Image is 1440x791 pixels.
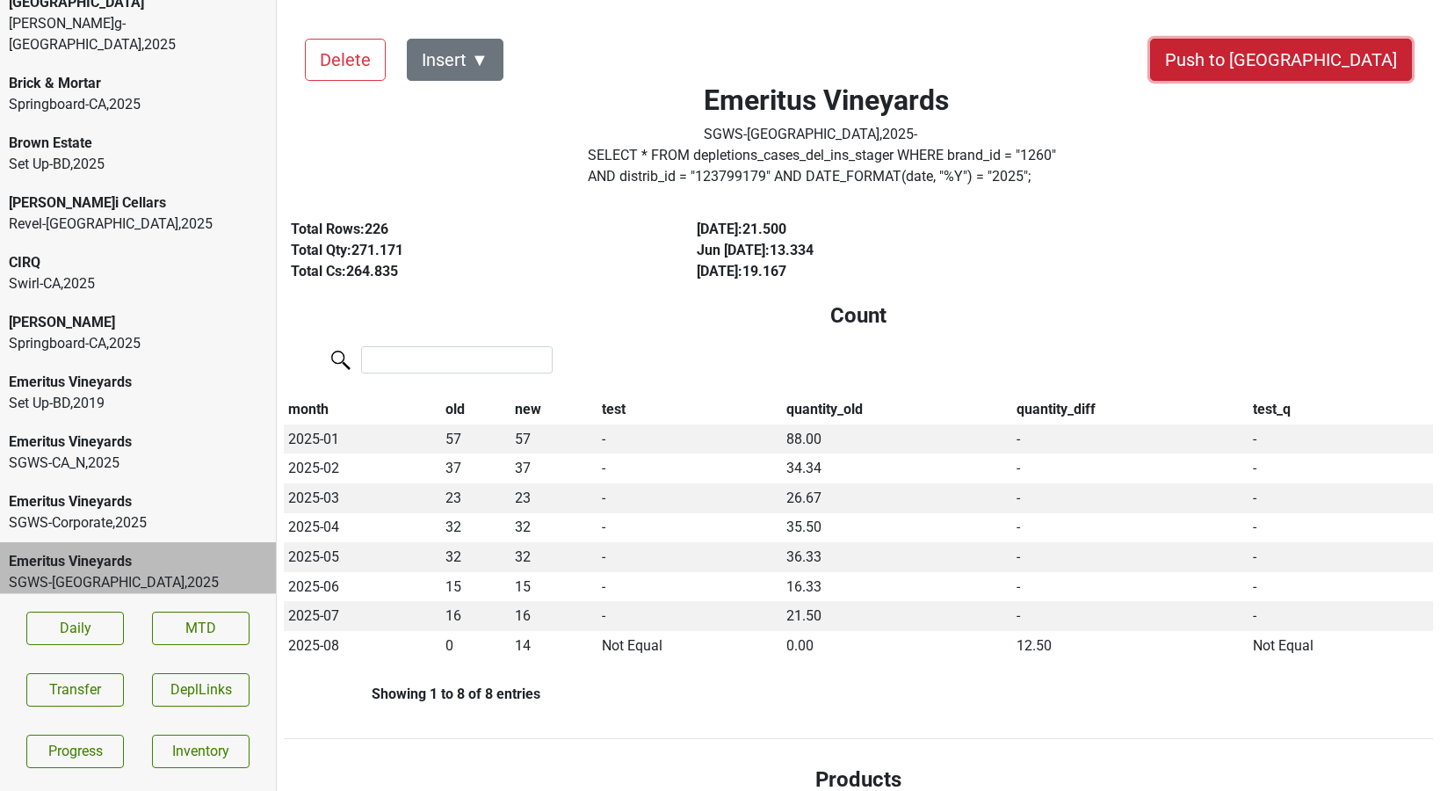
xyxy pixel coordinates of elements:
[1012,631,1248,661] td: 12.50
[9,333,267,354] div: Springboard-CA , 2025
[9,133,267,154] div: Brown Estate
[510,425,597,454] td: 57
[510,454,597,483] td: 37
[782,483,1012,513] td: 26.67
[1248,483,1433,513] td: -
[597,572,782,602] td: -
[442,572,511,602] td: 15
[697,240,1062,261] div: Jun [DATE] : 13.334
[1248,395,1433,425] th: test_q: activate to sort column ascending
[26,735,124,768] a: Progress
[9,551,267,572] div: Emeritus Vineyards
[1012,425,1248,454] td: -
[284,601,442,631] td: 2025-07
[1012,601,1248,631] td: -
[1248,601,1433,631] td: -
[284,686,540,702] div: Showing 1 to 8 of 8 entries
[284,572,442,602] td: 2025-06
[510,601,597,631] td: 16
[442,454,511,483] td: 37
[782,572,1012,602] td: 16.33
[782,542,1012,572] td: 36.33
[9,13,267,55] div: [PERSON_NAME]g-[GEOGRAPHIC_DATA] , 2025
[510,395,597,425] th: new: activate to sort column ascending
[1012,572,1248,602] td: -
[284,513,442,543] td: 2025-04
[291,219,656,240] div: Total Rows: 226
[442,395,511,425] th: old: activate to sort column ascending
[284,395,442,425] th: month: activate to sort column descending
[1248,542,1433,572] td: -
[291,261,656,282] div: Total Cs: 264.835
[9,73,267,94] div: Brick & Mortar
[9,512,267,533] div: SGWS-Corporate , 2025
[26,612,124,645] a: Daily
[510,483,597,513] td: 23
[1012,513,1248,543] td: -
[704,83,949,117] h2: Emeritus Vineyards
[597,542,782,572] td: -
[9,372,267,393] div: Emeritus Vineyards
[1012,542,1248,572] td: -
[284,425,442,454] td: 2025-01
[9,312,267,333] div: [PERSON_NAME]
[9,491,267,512] div: Emeritus Vineyards
[291,240,656,261] div: Total Qty: 271.171
[9,94,267,115] div: Springboard-CA , 2025
[9,432,267,453] div: Emeritus Vineyards
[597,425,782,454] td: -
[152,673,250,707] button: DeplLinks
[782,425,1012,454] td: 88.00
[1248,631,1433,661] td: Not Equal
[782,601,1012,631] td: 21.50
[9,252,267,273] div: CIRQ
[442,513,511,543] td: 32
[597,601,782,631] td: -
[152,612,250,645] a: MTD
[588,145,1066,187] label: Click to copy query
[442,601,511,631] td: 16
[284,631,442,661] td: 2025-08
[9,192,267,214] div: [PERSON_NAME]i Cellars
[782,395,1012,425] th: quantity_old: activate to sort column ascending
[407,39,503,81] button: Insert ▼
[510,572,597,602] td: 15
[1248,425,1433,454] td: -
[1012,483,1248,513] td: -
[782,631,1012,661] td: 0.00
[510,631,597,661] td: 14
[782,454,1012,483] td: 34.34
[9,214,267,235] div: Revel-[GEOGRAPHIC_DATA] , 2025
[9,154,267,175] div: Set Up-BD , 2025
[9,572,267,593] div: SGWS-[GEOGRAPHIC_DATA] , 2025
[510,542,597,572] td: 32
[782,513,1012,543] td: 35.50
[9,453,267,474] div: SGWS-CA_N , 2025
[1248,572,1433,602] td: -
[9,393,267,414] div: Set Up-BD , 2019
[298,303,1419,329] h4: Count
[704,124,949,145] div: SGWS-[GEOGRAPHIC_DATA] , 2025 -
[284,454,442,483] td: 2025-02
[442,425,511,454] td: 57
[26,673,124,707] button: Transfer
[1012,454,1248,483] td: -
[697,219,1062,240] div: [DATE] : 21.500
[510,513,597,543] td: 32
[284,483,442,513] td: 2025-03
[1150,39,1412,81] button: Push to [GEOGRAPHIC_DATA]
[152,735,250,768] a: Inventory
[597,454,782,483] td: -
[442,631,511,661] td: 0
[597,513,782,543] td: -
[1012,395,1248,425] th: quantity_diff: activate to sort column ascending
[1248,513,1433,543] td: -
[697,261,1062,282] div: [DATE] : 19.167
[305,39,386,81] button: Delete
[1248,454,1433,483] td: -
[597,483,782,513] td: -
[442,542,511,572] td: 32
[597,631,782,661] td: Not Equal
[597,395,782,425] th: test: activate to sort column ascending
[9,273,267,294] div: Swirl-CA , 2025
